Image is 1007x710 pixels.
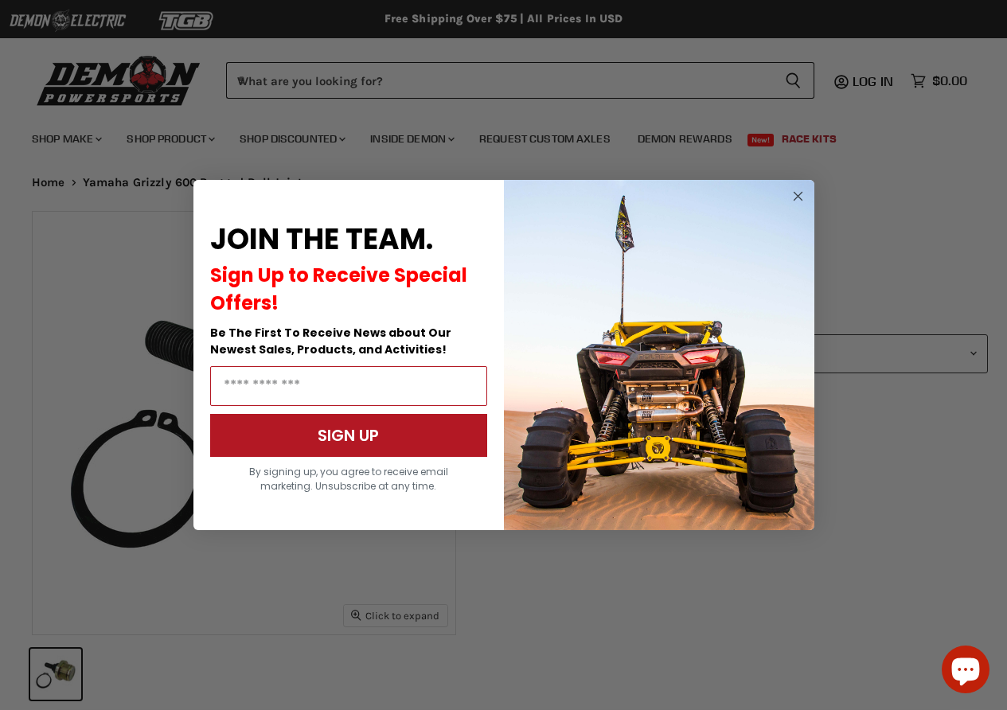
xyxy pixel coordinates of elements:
[937,646,994,697] inbox-online-store-chat: Shopify online store chat
[788,186,808,206] button: Close dialog
[504,180,814,530] img: a9095488-b6e7-41ba-879d-588abfab540b.jpeg
[249,465,448,493] span: By signing up, you agree to receive email marketing. Unsubscribe at any time.
[210,219,433,259] span: JOIN THE TEAM.
[210,414,487,457] button: SIGN UP
[210,262,467,316] span: Sign Up to Receive Special Offers!
[210,366,487,406] input: Email Address
[210,325,451,357] span: Be The First To Receive News about Our Newest Sales, Products, and Activities!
